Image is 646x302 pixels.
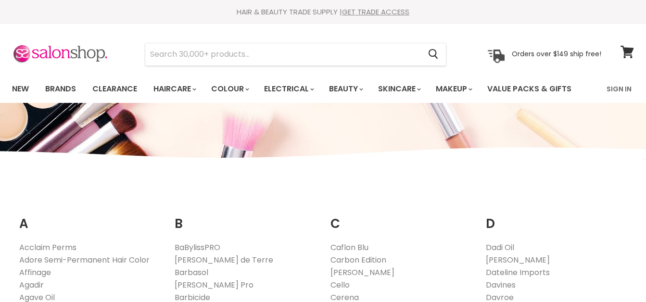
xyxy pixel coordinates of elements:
a: [PERSON_NAME] de Terre [175,254,273,265]
a: Dadi Oil [486,242,514,253]
a: Adore Semi-Permanent Hair Color [19,254,150,265]
a: [PERSON_NAME] Pro [175,279,253,290]
a: Electrical [257,79,320,99]
a: Davines [486,279,516,290]
a: Carbon Edition [330,254,386,265]
ul: Main menu [5,75,590,103]
a: Dateline Imports [486,267,550,278]
a: Haircare [146,79,202,99]
h2: D [486,201,627,234]
form: Product [145,43,446,66]
a: [PERSON_NAME] [330,267,394,278]
a: Caflon Blu [330,242,368,253]
a: [PERSON_NAME] [486,254,550,265]
a: Colour [204,79,255,99]
a: Acclaim Perms [19,242,76,253]
a: Sign In [601,79,637,99]
a: Makeup [429,79,478,99]
h2: A [19,201,160,234]
p: Orders over $149 ship free! [512,50,601,58]
a: Value Packs & Gifts [480,79,579,99]
a: Agadir [19,279,44,290]
h2: C [330,201,471,234]
h2: B [175,201,316,234]
a: GET TRADE ACCESS [342,7,409,17]
a: Skincare [371,79,427,99]
a: Barbasol [175,267,208,278]
a: Affinage [19,267,51,278]
a: New [5,79,36,99]
a: Clearance [85,79,144,99]
input: Search [145,43,420,65]
a: Cello [330,279,350,290]
a: BaBylissPRO [175,242,220,253]
a: Brands [38,79,83,99]
a: Beauty [322,79,369,99]
button: Search [420,43,446,65]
